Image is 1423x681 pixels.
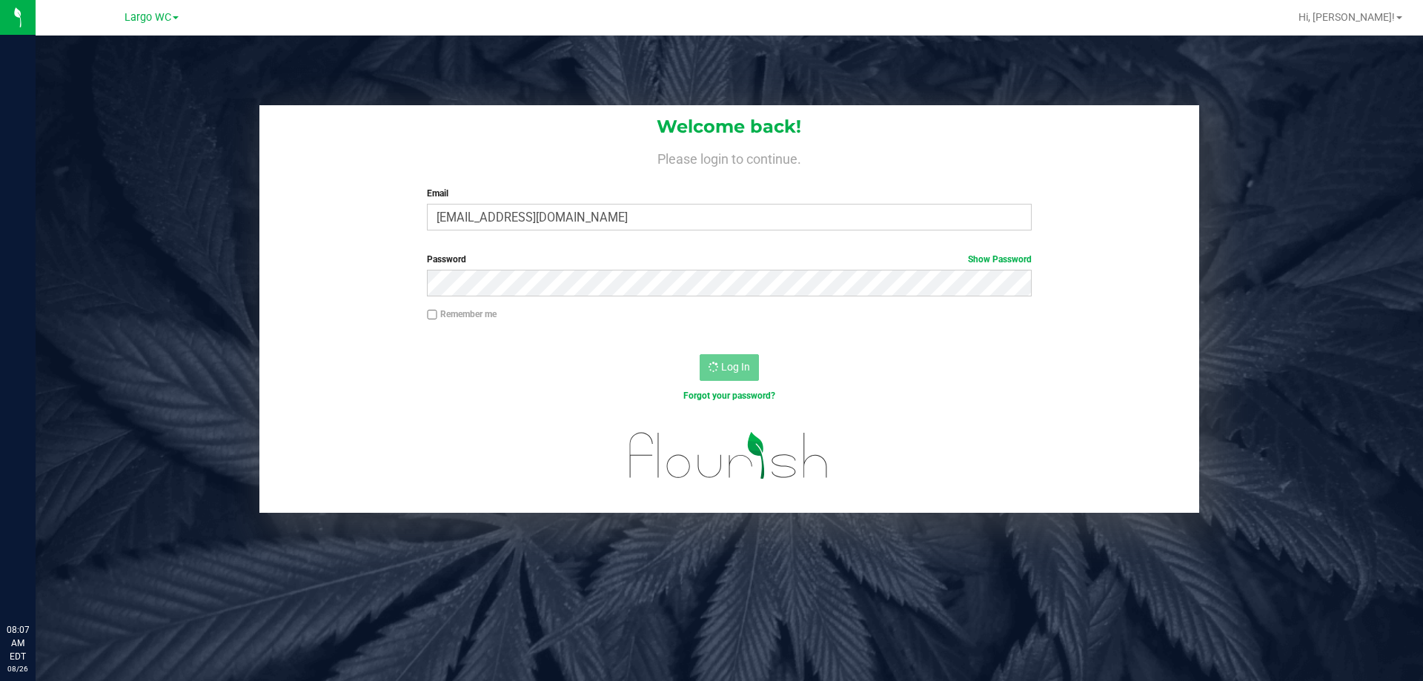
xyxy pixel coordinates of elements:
[259,148,1199,166] h4: Please login to continue.
[259,117,1199,136] h1: Welcome back!
[721,361,750,373] span: Log In
[611,418,846,494] img: flourish_logo.svg
[683,391,775,401] a: Forgot your password?
[427,308,497,321] label: Remember me
[700,354,759,381] button: Log In
[427,187,1031,200] label: Email
[7,663,29,674] p: 08/26
[125,11,171,24] span: Largo WC
[1298,11,1395,23] span: Hi, [PERSON_NAME]!
[7,623,29,663] p: 08:07 AM EDT
[427,310,437,320] input: Remember me
[427,254,466,265] span: Password
[968,254,1032,265] a: Show Password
